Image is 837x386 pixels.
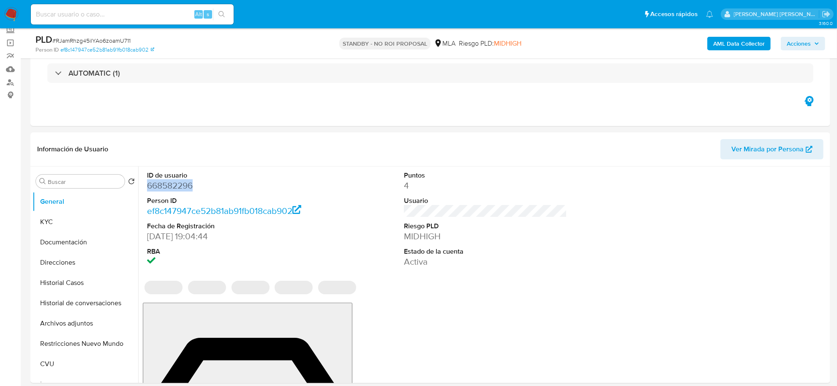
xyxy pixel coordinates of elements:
button: CVU [33,354,138,374]
dd: [DATE] 19:04:44 [147,230,310,242]
a: Salir [822,10,831,19]
button: General [33,192,138,212]
div: AUTOMATIC (1) [47,63,813,83]
dt: Puntos [404,171,567,180]
dt: Riesgo PLD [404,222,567,231]
b: Person ID [35,46,59,54]
dt: Fecha de Registración [147,222,310,231]
button: Historial de conversaciones [33,293,138,313]
button: Restricciones Nuevo Mundo [33,334,138,354]
span: Ver Mirada por Persona [731,139,804,159]
span: MIDHIGH [494,38,521,48]
button: Acciones [781,37,825,50]
input: Buscar [48,178,121,186]
dd: Activa [404,256,567,268]
dd: 4 [404,180,567,192]
b: PLD [35,33,52,46]
dt: ID de usuario [147,171,310,180]
h1: Información de Usuario [37,145,108,153]
button: search-icon [213,8,230,20]
button: Historial Casos [33,273,138,293]
button: AML Data Collector [707,37,771,50]
button: Ver Mirada por Persona [720,139,823,159]
button: Documentación [33,232,138,252]
span: Acciones [787,37,811,50]
dd: MIDHIGH [404,230,567,242]
button: KYC [33,212,138,232]
p: STANDBY - NO ROI PROPOSAL [339,38,431,49]
a: Notificaciones [706,11,713,18]
dt: RBA [147,247,310,256]
p: mayra.pernia@mercadolibre.com [734,10,819,18]
a: ef8c147947ce52b81ab91fb018cab902 [147,205,301,217]
h3: AUTOMATIC (1) [68,68,120,78]
dt: Person ID [147,196,310,205]
dd: 668582296 [147,180,310,192]
button: Buscar [39,178,46,185]
dt: Usuario [404,196,567,205]
span: Accesos rápidos [650,10,698,19]
button: Volver al orden por defecto [128,178,135,187]
a: ef8c147947ce52b81ab91fb018cab902 [60,46,154,54]
dt: Estado de la cuenta [404,247,567,256]
div: MLA [434,39,455,48]
span: 3.160.0 [819,20,833,27]
button: Direcciones [33,252,138,273]
button: Archivos adjuntos [33,313,138,334]
b: AML Data Collector [713,37,765,50]
span: s [207,10,209,18]
span: # RJamRhzg45ilYAo6zoamU711 [52,36,131,45]
input: Buscar usuario o caso... [31,9,234,20]
span: Alt [195,10,202,18]
span: Riesgo PLD: [459,39,521,48]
